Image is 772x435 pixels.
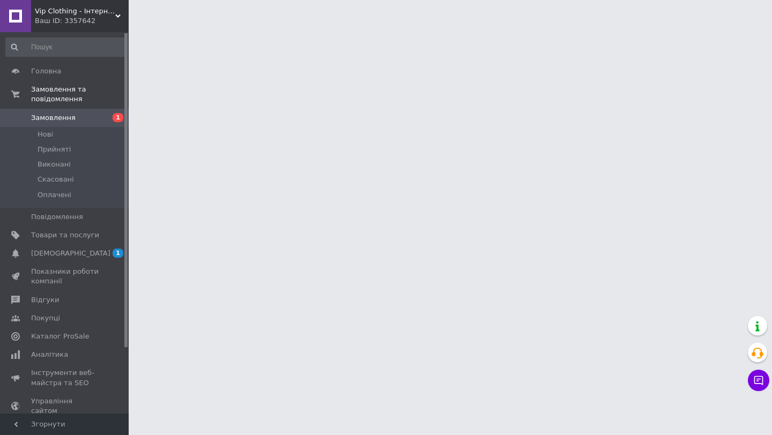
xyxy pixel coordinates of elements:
span: Відгуки [31,295,59,305]
div: Ваш ID: 3357642 [35,16,129,26]
span: Каталог ProSale [31,332,89,341]
span: Оплачені [38,190,71,200]
span: Нові [38,130,53,139]
span: Покупці [31,313,60,323]
span: Замовлення та повідомлення [31,85,129,104]
span: [DEMOGRAPHIC_DATA] [31,249,110,258]
span: Інструменти веб-майстра та SEO [31,368,99,387]
span: Прийняті [38,145,71,154]
span: Товари та послуги [31,230,99,240]
span: Повідомлення [31,212,83,222]
button: Чат з покупцем [748,370,769,391]
span: 1 [113,113,123,122]
span: Головна [31,66,61,76]
span: Управління сайтом [31,396,99,416]
input: Пошук [5,37,127,57]
span: 1 [113,249,123,258]
span: Замовлення [31,113,76,123]
span: Аналітика [31,350,68,359]
span: Скасовані [38,175,74,184]
span: Vip Clothing - Інтернет магазин брендового одягу [35,6,115,16]
span: Виконані [38,160,71,169]
span: Показники роботи компанії [31,267,99,286]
